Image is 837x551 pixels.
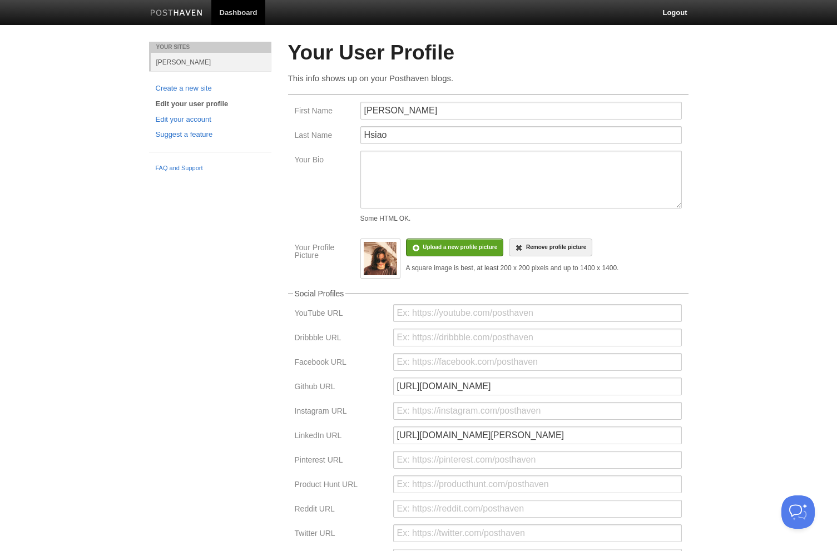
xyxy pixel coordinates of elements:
label: Your Profile Picture [295,244,354,262]
img: Posthaven-bar [150,9,203,18]
input: Ex: https://linkedin.com/posthaven [393,426,682,444]
label: Product Hunt URL [295,480,387,491]
label: YouTube URL [295,309,387,320]
label: Reddit URL [295,505,387,515]
label: Your Bio [295,156,354,166]
label: Facebook URL [295,358,387,369]
input: Ex: https://dribbble.com/posthaven [393,329,682,346]
input: Ex: https://pinterest.com/posthaven [393,451,682,469]
li: Your Sites [149,42,271,53]
input: Ex: https://producthunt.com/posthaven [393,475,682,493]
a: Edit your account [156,114,265,126]
input: Ex: https://youtube.com/posthaven [393,304,682,322]
h2: Your User Profile [288,42,689,64]
label: Github URL [295,383,387,393]
label: Pinterest URL [295,456,387,466]
a: Remove profile picture [509,239,592,256]
legend: Social Profiles [293,290,346,297]
label: Instagram URL [295,407,387,418]
a: Edit your user profile [156,98,265,110]
label: First Name [295,107,354,117]
input: Ex: https://github.com/posthaven [393,378,682,395]
span: Remove profile picture [526,244,586,250]
label: Twitter URL [295,529,387,540]
input: Ex: https://facebook.com/posthaven [393,353,682,371]
input: Ex: https://reddit.com/posthaven [393,500,682,518]
input: Ex: https://twitter.com/posthaven [393,524,682,542]
iframe: Help Scout Beacon - Open [781,495,815,529]
label: Last Name [295,131,354,142]
label: Dribbble URL [295,334,387,344]
a: FAQ and Support [156,163,265,173]
label: LinkedIn URL [295,431,387,442]
span: Upload a new profile picture [423,244,497,250]
div: Some HTML OK. [360,215,682,222]
a: Suggest a feature [156,129,265,141]
p: This info shows up on your Posthaven blogs. [288,72,689,84]
div: A square image is best, at least 200 x 200 pixels and up to 1400 x 1400. [406,265,619,271]
a: [PERSON_NAME] [151,53,271,71]
input: Ex: https://instagram.com/posthaven [393,402,682,420]
img: medium_profile_photo_1.jpg [364,242,397,275]
a: Create a new site [156,83,265,95]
